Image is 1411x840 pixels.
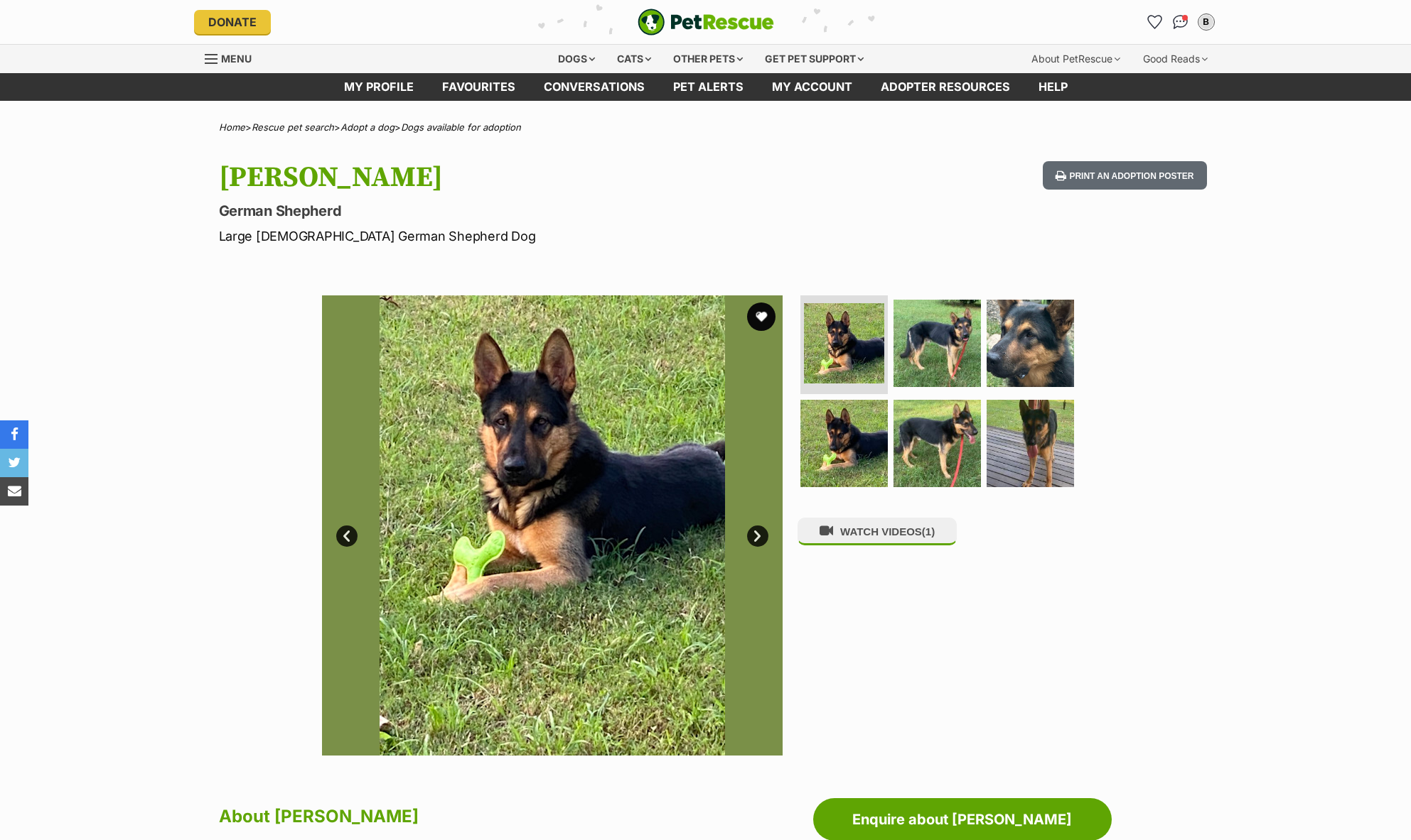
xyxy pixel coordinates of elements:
img: Photo of Malcolm [987,400,1074,487]
button: favourite [747,302,776,331]
a: Adopter resources [867,73,1024,101]
div: About PetRescue [1021,45,1130,73]
img: Photo of Malcolm [987,300,1074,387]
a: Menu [205,45,262,70]
span: Menu [221,53,252,65]
div: Other pets [663,45,753,73]
h2: About [PERSON_NAME] [219,801,806,832]
div: Get pet support [755,45,874,73]
div: B [1199,15,1213,29]
img: chat-41dd97257d64d25036548639549fe6c8038ab92f7586957e7f3b1b290dea8141.svg [1173,15,1188,29]
button: Print an adoption poster [1043,161,1206,190]
h1: [PERSON_NAME] [219,161,820,194]
a: Adopt a dog [340,121,395,133]
img: Photo of Malcolm [804,303,884,383]
a: Favourites [1144,11,1166,33]
a: Prev [336,525,358,547]
p: German Shepherd [219,201,820,221]
a: Donate [194,10,271,34]
button: WATCH VIDEOS(1) [798,518,957,545]
a: Pet alerts [659,73,758,101]
a: Conversations [1169,11,1192,33]
a: My profile [330,73,428,101]
a: Rescue pet search [252,121,334,133]
a: Help [1024,73,1082,101]
a: PetRescue [638,9,774,36]
img: logo-e224e6f780fb5917bec1dbf3a21bbac754714ae5b6737aabdf751b685950b380.svg [638,9,774,36]
a: Home [219,121,245,133]
img: Photo of Malcolm [800,400,888,487]
div: > > > [183,122,1228,133]
p: Large [DEMOGRAPHIC_DATA] German Shepherd Dog [219,227,820,246]
a: conversations [530,73,659,101]
div: Dogs [548,45,605,73]
img: Photo of Malcolm [894,400,981,487]
a: My account [758,73,867,101]
a: Next [747,525,768,547]
div: Good Reads [1133,45,1218,73]
span: (1) [922,525,935,538]
ul: Account quick links [1144,11,1218,33]
img: Photo of Malcolm [322,295,783,756]
a: Favourites [428,73,530,101]
button: My account [1195,11,1218,33]
div: Cats [607,45,661,73]
img: Photo of Malcolm [894,300,981,387]
a: Dogs available for adoption [401,121,521,133]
